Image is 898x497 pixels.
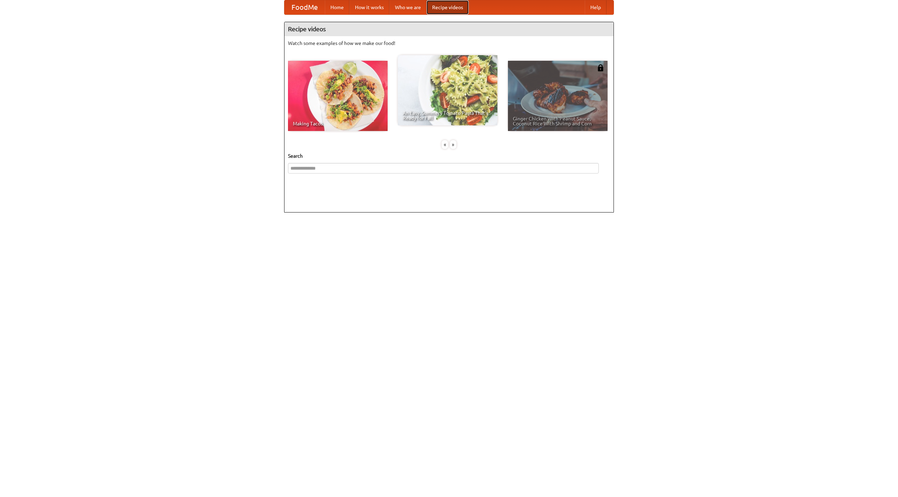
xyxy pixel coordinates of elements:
img: 483408.png [597,64,604,71]
a: Who we are [389,0,427,14]
a: Home [325,0,349,14]
a: An Easy, Summery Tomato Pasta That's Ready for Fall [398,55,497,125]
h5: Search [288,152,610,159]
a: Recipe videos [427,0,469,14]
span: Making Tacos [293,121,383,126]
a: FoodMe [284,0,325,14]
a: How it works [349,0,389,14]
div: » [450,140,456,149]
a: Help [585,0,607,14]
a: Making Tacos [288,61,388,131]
span: An Easy, Summery Tomato Pasta That's Ready for Fall [403,111,492,120]
h4: Recipe videos [284,22,614,36]
div: « [442,140,448,149]
p: Watch some examples of how we make our food! [288,40,610,47]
